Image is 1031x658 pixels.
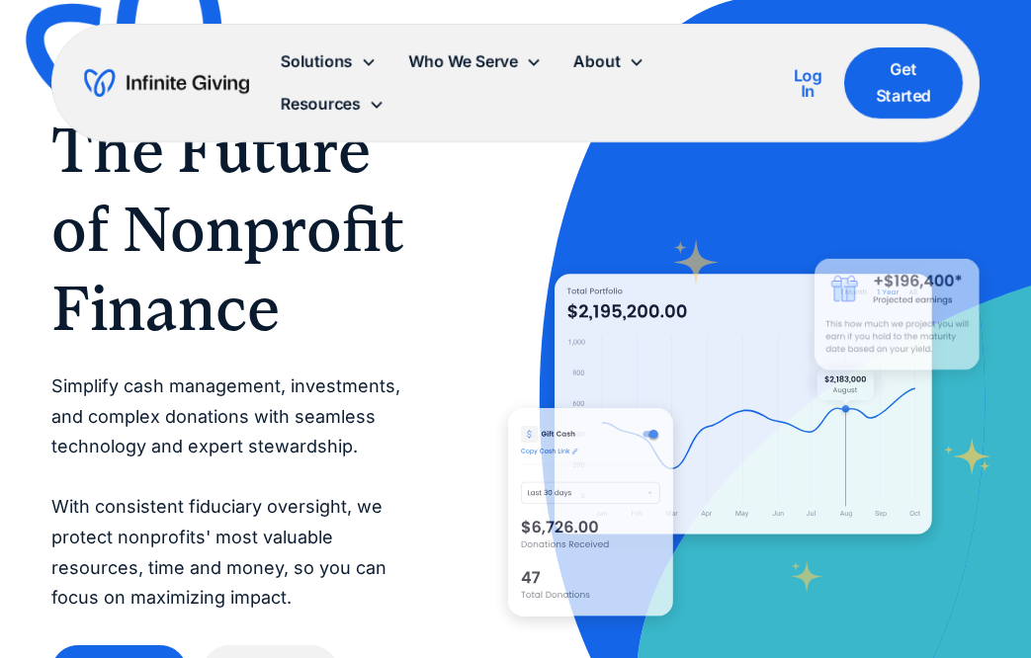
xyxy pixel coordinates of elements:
img: fundraising star [944,438,991,474]
h1: The Future of Nonprofit Finance [51,111,429,348]
div: About [558,41,660,83]
div: Resources [265,83,400,125]
div: Who We Serve [408,48,518,75]
a: Get Started [844,47,963,119]
a: home [84,67,249,99]
div: Solutions [265,41,392,83]
div: Who We Serve [392,41,558,83]
a: Log In [787,63,828,103]
p: Simplify cash management, investments, and complex donations with seamless technology and expert ... [51,371,429,614]
div: About [573,48,621,75]
div: Resources [281,91,361,118]
img: nonprofit donation platform [555,274,932,535]
img: donation software for nonprofits [508,408,673,617]
div: Solutions [281,48,353,75]
div: Log In [787,67,828,99]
